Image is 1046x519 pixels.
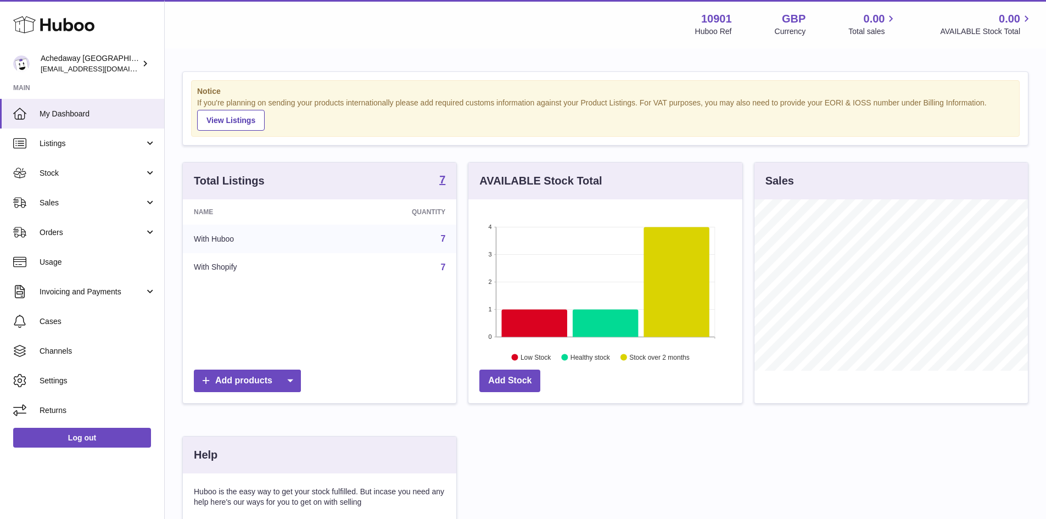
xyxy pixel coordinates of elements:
h3: Sales [765,174,794,188]
th: Quantity [331,199,457,225]
span: 0.00 [999,12,1020,26]
a: 0.00 Total sales [848,12,897,37]
span: Orders [40,227,144,238]
p: Huboo is the easy way to get your stock fulfilled. But incase you need any help here's our ways f... [194,487,445,507]
span: Cases [40,316,156,327]
text: Stock over 2 months [630,353,690,361]
td: With Huboo [183,225,331,253]
span: Listings [40,138,144,149]
div: Currency [775,26,806,37]
span: Stock [40,168,144,178]
span: Returns [40,405,156,416]
span: Settings [40,376,156,386]
div: Huboo Ref [695,26,732,37]
a: Add products [194,370,301,392]
span: Channels [40,346,156,356]
a: Log out [13,428,151,448]
text: 1 [489,306,492,312]
text: 2 [489,278,492,285]
a: 7 [440,263,445,272]
span: Usage [40,257,156,267]
a: 7 [440,234,445,243]
a: Add Stock [479,370,540,392]
text: 0 [489,333,492,340]
h3: Total Listings [194,174,265,188]
span: [EMAIL_ADDRESS][DOMAIN_NAME] [41,64,161,73]
th: Name [183,199,331,225]
text: 3 [489,251,492,258]
div: If you're planning on sending your products internationally please add required customs informati... [197,98,1014,131]
h3: Help [194,448,217,462]
span: Invoicing and Payments [40,287,144,297]
span: My Dashboard [40,109,156,119]
strong: GBP [782,12,806,26]
span: Sales [40,198,144,208]
strong: 7 [439,174,445,185]
a: 7 [439,174,445,187]
strong: 10901 [701,12,732,26]
h3: AVAILABLE Stock Total [479,174,602,188]
text: 4 [489,224,492,230]
strong: Notice [197,86,1014,97]
text: Healthy stock [570,353,611,361]
a: View Listings [197,110,265,131]
img: admin@newpb.co.uk [13,55,30,72]
text: Low Stock [521,353,551,361]
span: AVAILABLE Stock Total [940,26,1033,37]
td: With Shopify [183,253,331,282]
span: Total sales [848,26,897,37]
span: 0.00 [864,12,885,26]
div: Achedaway [GEOGRAPHIC_DATA] [41,53,139,74]
a: 0.00 AVAILABLE Stock Total [940,12,1033,37]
